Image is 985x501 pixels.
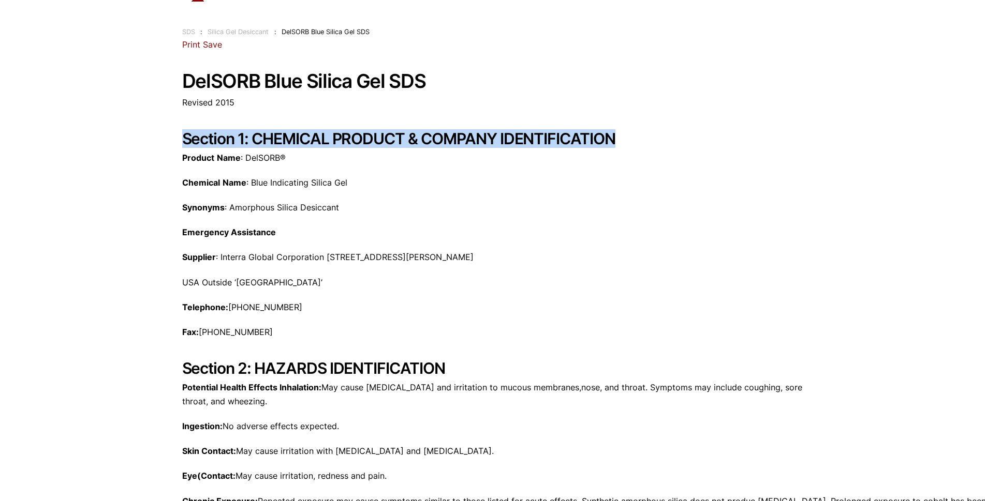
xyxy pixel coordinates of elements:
[182,421,223,431] strong: Ingestion:
[182,446,236,456] strong: Skin Contact:
[182,325,803,339] p: [PHONE_NUMBER]
[182,381,803,408] p: May cause [MEDICAL_DATA] and irritation to mucous membranes,nose, and throat. Symptoms may includ...
[182,151,803,340] div: Page 1
[182,444,803,458] p: May cause irritation with [MEDICAL_DATA] and [MEDICAL_DATA].
[182,71,803,92] h1: DelSORB Blue Silica Gel SDS
[182,469,803,483] p: May cause irritation, redness and pain.
[182,96,803,110] p: Revised 2015
[217,153,241,163] strong: Name
[182,202,225,212] strong: Synonyms
[274,28,276,36] span: :
[182,177,220,188] strong: Chemical
[282,28,370,36] span: DelSORB Blue Silica Gel SDS
[182,276,803,290] p: USA Outside ‘[GEOGRAPHIC_DATA]’
[200,28,202,36] span: :
[223,177,246,188] strong: Name
[182,470,236,481] strong: Eye(Contact:
[182,151,803,165] p: : DelSORB®
[182,359,803,377] h2: Section 2: HAZARDS IDENTIFICATION
[182,250,803,264] p: : Interra Global Corporation [STREET_ADDRESS][PERSON_NAME]
[182,252,216,262] strong: Supplier
[182,300,803,314] p: [PHONE_NUMBER]
[182,129,803,148] h2: Section 1: CHEMICAL PRODUCT & COMPANY IDENTIFICATION
[182,28,195,36] a: SDS
[182,39,200,50] a: Print
[208,28,269,36] a: Silica Gel Desiccant
[182,201,803,215] p: : Amorphous Silica Desiccant
[203,39,222,50] a: Save
[182,327,199,337] strong: Fax:
[182,227,276,237] strong: Emergency Assistance
[182,302,228,312] strong: Telephone:
[182,176,803,190] p: : Blue Indicating Silica Gel
[182,419,803,433] p: No adverse effects expected.
[182,153,214,163] strong: Product
[182,382,321,392] strong: Potential Health Effects Inhalation:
